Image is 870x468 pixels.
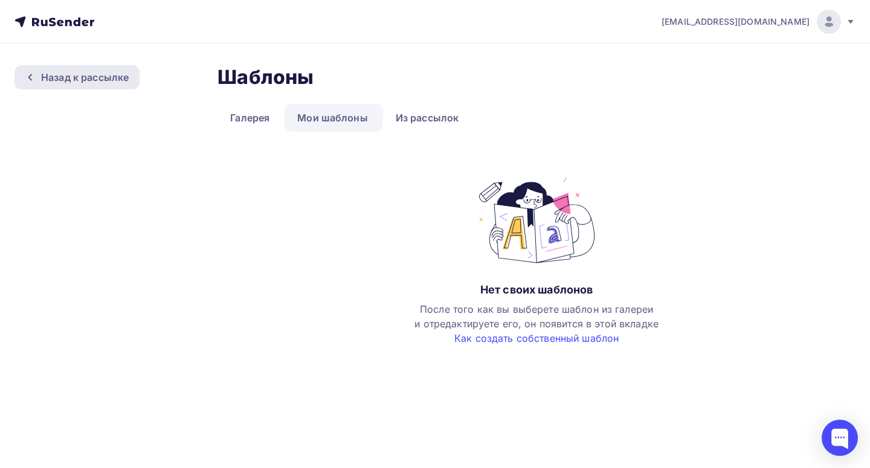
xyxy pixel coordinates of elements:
div: Назад к рассылке [41,70,129,85]
a: [EMAIL_ADDRESS][DOMAIN_NAME] [662,10,855,34]
a: Галерея [217,104,282,132]
a: Мои шаблоны [285,104,381,132]
span: После того как вы выберете шаблон из галереи и отредактируете его, он появится в этой вкладке [414,303,659,344]
span: [EMAIL_ADDRESS][DOMAIN_NAME] [662,16,810,28]
div: Нет своих шаблонов [480,283,593,297]
a: Как создать собственный шаблон [454,332,619,344]
h2: Шаблоны [217,65,314,89]
a: Из рассылок [383,104,472,132]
